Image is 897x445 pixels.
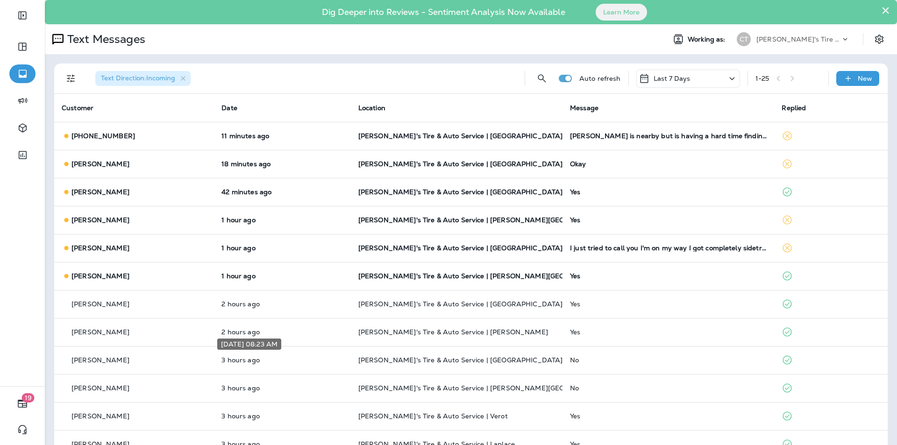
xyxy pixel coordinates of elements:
p: [PERSON_NAME] [71,300,129,308]
span: [PERSON_NAME]'s Tire & Auto Service | [GEOGRAPHIC_DATA] [358,132,563,140]
div: Yes [570,216,767,224]
span: [PERSON_NAME]'s Tire & Auto Service | [PERSON_NAME][GEOGRAPHIC_DATA] [358,384,621,392]
p: Last 7 Days [654,75,691,82]
div: Yes [570,188,767,196]
span: Text Direction : Incoming [101,74,175,82]
div: CT [737,32,751,46]
span: 19 [22,393,35,403]
p: [PERSON_NAME] [71,188,129,196]
p: Text Messages [64,32,145,46]
p: [PHONE_NUMBER] [71,132,135,140]
div: Yes [570,300,767,308]
span: [PERSON_NAME]'s Tire & Auto Service | [GEOGRAPHIC_DATA] [358,160,563,168]
p: Oct 7, 2025 11:04 AM [221,160,343,168]
p: Auto refresh [579,75,621,82]
button: Search Messages [533,69,551,88]
button: Settings [871,31,888,48]
span: Message [570,104,598,112]
p: [PERSON_NAME] [71,412,129,420]
button: Expand Sidebar [9,6,36,25]
span: [PERSON_NAME]'s Tire & Auto Service | [GEOGRAPHIC_DATA] [358,188,563,196]
span: [PERSON_NAME]'s Tire & Auto Service | Verot [358,412,508,420]
div: I just tried to call you I'm on my way I got completely sidetracked a friend of mine hit the curb... [570,244,767,252]
p: Oct 7, 2025 10:40 AM [221,188,343,196]
span: [PERSON_NAME]'s Tire & Auto Service | [PERSON_NAME][GEOGRAPHIC_DATA] [358,216,621,224]
p: Oct 7, 2025 09:07 AM [221,300,343,308]
div: No [570,384,767,392]
button: Learn More [596,4,647,21]
p: Oct 7, 2025 10:16 AM [221,244,343,252]
button: 19 [9,394,36,413]
p: Oct 7, 2025 09:55 AM [221,272,343,280]
div: No [570,356,767,364]
div: Text Direction:Incoming [95,71,191,86]
p: [PERSON_NAME] [71,328,129,336]
p: [PERSON_NAME] [71,216,129,224]
p: Oct 7, 2025 10:20 AM [221,216,343,224]
p: [PERSON_NAME] [71,272,129,280]
p: [PERSON_NAME] [71,244,129,252]
p: Oct 7, 2025 08:23 AM [221,356,343,364]
p: Oct 7, 2025 08:02 AM [221,384,343,392]
div: 1 - 25 [755,75,769,82]
span: [PERSON_NAME]'s Tire & Auto Service | [GEOGRAPHIC_DATA] [358,356,563,364]
span: Location [358,104,385,112]
p: Oct 7, 2025 09:07 AM [221,328,343,336]
div: Derissa is nearby but is having a hard time finding your address. Try calling or texting them at ... [570,132,767,140]
div: [DATE] 08:23 AM [217,339,281,350]
div: Yes [570,272,767,280]
p: [PERSON_NAME] [71,384,129,392]
p: [PERSON_NAME]'s Tire & Auto [756,35,840,43]
div: Yes [570,328,767,336]
span: [PERSON_NAME]'s Tire & Auto Service | [GEOGRAPHIC_DATA] [358,244,563,252]
p: Oct 7, 2025 11:11 AM [221,132,343,140]
span: Working as: [688,35,727,43]
p: New [858,75,872,82]
span: Replied [782,104,806,112]
div: Yes [570,412,767,420]
button: Filters [62,69,80,88]
p: Oct 7, 2025 07:56 AM [221,412,343,420]
p: Dig Deeper into Reviews - Sentiment Analysis Now Available [295,11,592,14]
span: [PERSON_NAME]'s Tire & Auto Service | [PERSON_NAME][GEOGRAPHIC_DATA] [358,272,621,280]
p: [PERSON_NAME] [71,356,129,364]
span: Date [221,104,237,112]
button: Close [881,3,890,18]
span: [PERSON_NAME]'s Tire & Auto Service | [GEOGRAPHIC_DATA] [358,300,563,308]
span: Customer [62,104,93,112]
span: [PERSON_NAME]'s Tire & Auto Service | [PERSON_NAME] [358,328,548,336]
div: Okay [570,160,767,168]
p: [PERSON_NAME] [71,160,129,168]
